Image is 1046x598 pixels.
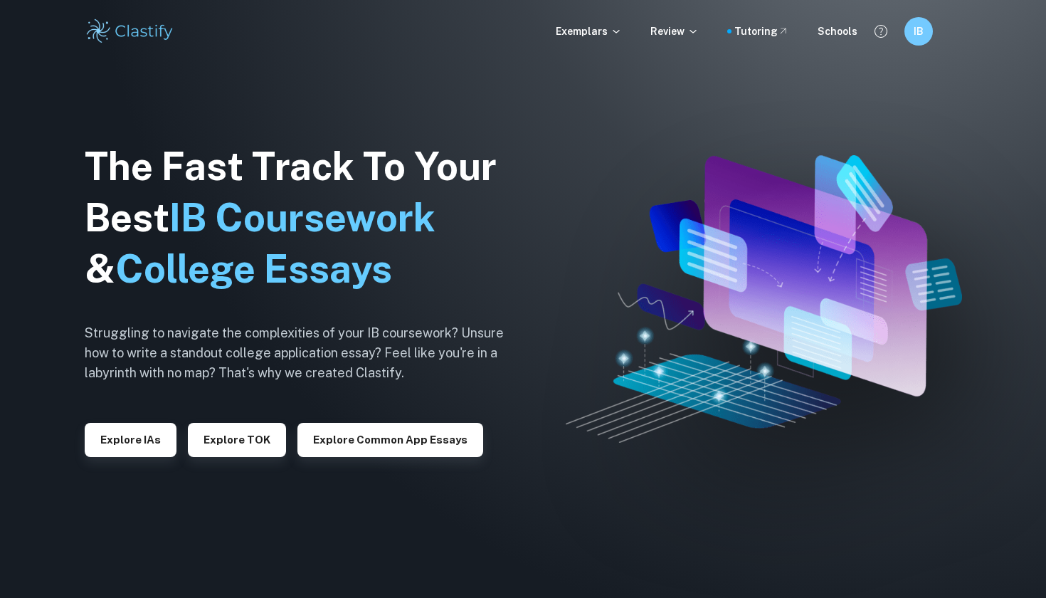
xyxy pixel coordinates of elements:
img: Clastify hero [566,155,963,442]
a: Explore TOK [188,432,286,446]
h6: Struggling to navigate the complexities of your IB coursework? Unsure how to write a standout col... [85,323,526,383]
span: IB Coursework [169,195,435,240]
a: Explore Common App essays [297,432,483,446]
button: Explore TOK [188,423,286,457]
p: Review [650,23,699,39]
a: Schools [818,23,857,39]
button: Help and Feedback [869,19,893,43]
a: Explore IAs [85,432,176,446]
button: Explore IAs [85,423,176,457]
button: Explore Common App essays [297,423,483,457]
button: IB [904,17,933,46]
h6: IB [911,23,927,39]
a: Tutoring [734,23,789,39]
img: Clastify logo [85,17,175,46]
h1: The Fast Track To Your Best & [85,141,526,295]
p: Exemplars [556,23,622,39]
span: College Essays [115,246,392,291]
